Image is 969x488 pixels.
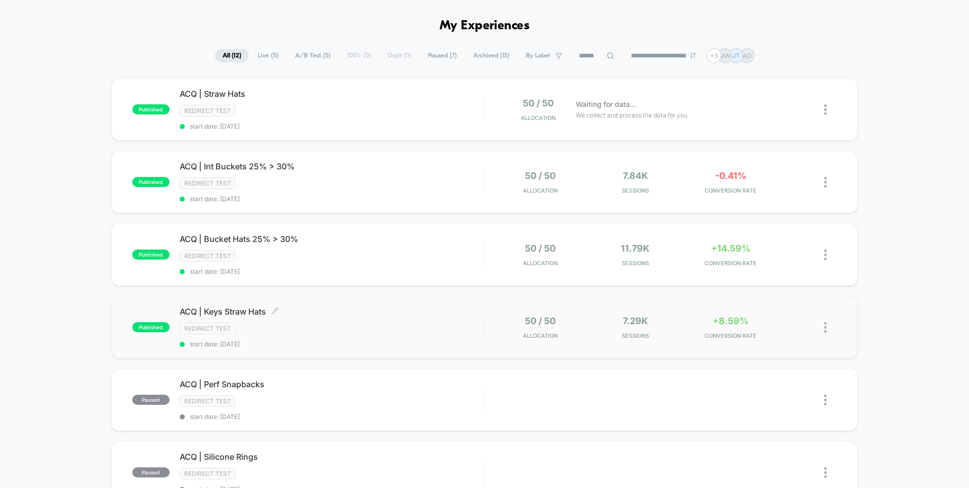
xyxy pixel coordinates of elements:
span: ACQ | Bucket Hats 25% > 30% [180,234,484,244]
span: Redirect Test [180,177,236,189]
span: Sessions [590,187,681,194]
span: Allocation [521,114,556,121]
span: start date: [DATE] [180,195,484,203]
span: Paused ( 7 ) [420,49,464,63]
span: ACQ | Int Buckets 25% > 30% [180,161,484,171]
span: Sessions [590,332,681,339]
p: AO [743,52,751,59]
img: close [824,250,827,260]
span: A/B Test ( 5 ) [288,49,338,63]
span: By Label [526,52,550,59]
div: + 3 [707,48,721,63]
p: MW [719,52,731,59]
span: CONVERSION RATE [685,187,776,194]
span: published [132,177,170,187]
p: JT [732,52,740,59]
span: start date: [DATE] [180,268,484,275]
span: We collect and process the data for you [576,110,687,120]
span: published [132,322,170,332]
span: published [132,250,170,260]
img: close [824,104,827,115]
img: close [824,177,827,188]
span: 50 / 50 [525,243,556,254]
span: Allocation [523,332,558,339]
span: paused [132,395,170,405]
span: Allocation [523,260,558,267]
span: ACQ | Keys Straw Hats [180,307,484,317]
span: ACQ | Silicone Rings [180,452,484,462]
span: Redirect Test [180,105,236,116]
span: CONVERSION RATE [685,332,776,339]
span: Live ( 5 ) [250,49,286,63]
span: start date: [DATE] [180,123,484,130]
span: start date: [DATE] [180,413,484,420]
img: close [824,322,827,333]
span: Redirect Test [180,323,236,334]
span: All ( 12 ) [215,49,249,63]
span: Sessions [590,260,681,267]
img: close [824,395,827,405]
span: Waiting for data... [576,99,636,110]
span: published [132,104,170,114]
span: CONVERSION RATE [685,260,776,267]
span: paused [132,467,170,477]
span: 50 / 50 [525,170,556,181]
span: ACQ | Perf Snapbacks [180,379,484,389]
span: Allocation [523,187,558,194]
span: 7.29k [623,316,648,326]
img: close [824,467,827,478]
span: Redirect Test [180,250,236,262]
span: +14.59% [711,243,750,254]
span: +8.59% [713,316,748,326]
span: start date: [DATE] [180,340,484,348]
span: 11.79k [621,243,650,254]
img: end [690,52,696,58]
span: Archived ( 13 ) [466,49,517,63]
span: Redirect Test [180,395,236,407]
span: 50 / 50 [523,98,554,108]
span: ACQ | Straw Hats [180,89,484,99]
span: -0.41% [715,170,746,181]
h1: My Experiences [440,19,530,33]
span: 50 / 50 [525,316,556,326]
span: 7.84k [623,170,648,181]
span: Redirect Test [180,468,236,479]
